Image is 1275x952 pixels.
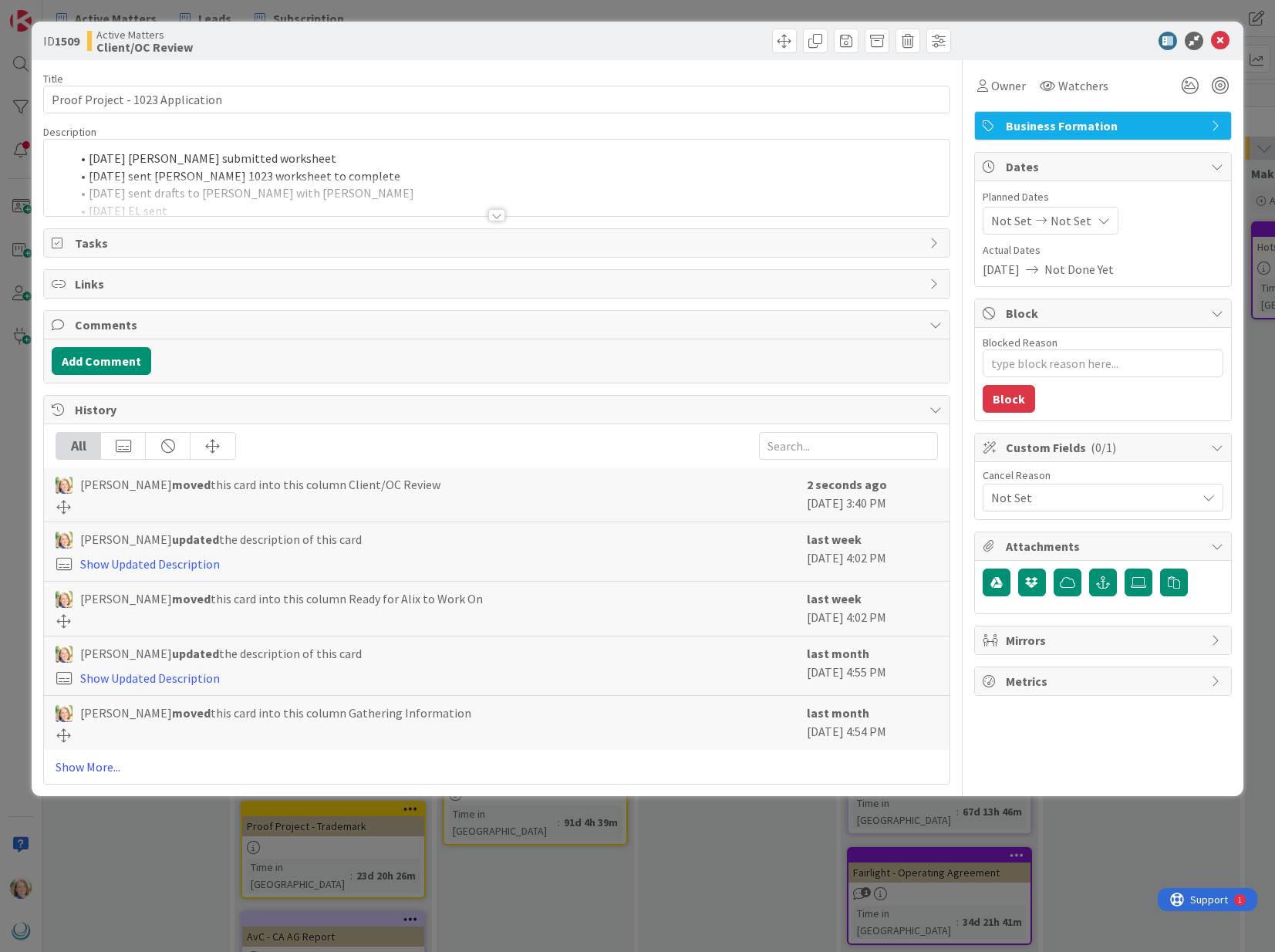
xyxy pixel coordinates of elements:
[70,167,941,185] li: [DATE] sent [PERSON_NAME] 1023 worksheet to complete
[983,260,1020,279] span: [DATE]
[56,591,73,608] img: AD
[1006,631,1203,650] span: Mirrors
[807,475,938,514] div: [DATE] 3:40 PM
[96,41,193,53] b: Client/OC Review
[75,234,921,252] span: Tasks
[807,591,862,606] b: last week
[43,86,950,113] input: type card name here...
[96,29,193,41] span: Active Matters
[80,475,440,494] span: [PERSON_NAME] this card into this column Client/OC Review
[75,316,921,334] span: Comments
[1006,157,1203,176] span: Dates
[75,400,921,419] span: History
[807,646,869,661] b: last month
[991,211,1032,230] span: Not Set
[56,646,73,663] img: AD
[56,705,73,722] img: AD
[70,150,941,167] li: [DATE] [PERSON_NAME] submitted worksheet
[759,432,938,460] input: Search...
[172,646,219,661] b: updated
[55,33,79,49] b: 1509
[80,670,220,686] a: Show Updated Description
[56,433,101,459] div: All
[807,589,938,628] div: [DATE] 4:02 PM
[80,556,220,572] a: Show Updated Description
[1058,76,1108,95] span: Watchers
[43,72,63,86] label: Title
[807,704,938,742] div: [DATE] 4:54 PM
[32,2,70,21] span: Support
[80,644,362,663] span: [PERSON_NAME] the description of this card
[52,347,151,375] button: Add Comment
[983,385,1035,413] button: Block
[983,336,1057,349] label: Blocked Reason
[1091,440,1116,455] span: ( 0/1 )
[983,189,1223,205] span: Planned Dates
[983,242,1223,258] span: Actual Dates
[56,477,73,494] img: AD
[56,532,73,549] img: AD
[80,704,471,722] span: [PERSON_NAME] this card into this column Gathering Information
[807,705,869,721] b: last month
[56,758,937,776] a: Show More...
[75,275,921,293] span: Links
[983,470,1223,481] div: Cancel Reason
[991,488,1196,507] span: Not Set
[172,532,219,547] b: updated
[807,477,887,492] b: 2 seconds ago
[991,76,1026,95] span: Owner
[807,530,938,573] div: [DATE] 4:02 PM
[43,32,79,50] span: ID
[1051,211,1091,230] span: Not Set
[80,6,84,19] div: 1
[172,705,211,721] b: moved
[1006,672,1203,690] span: Metrics
[1006,438,1203,457] span: Custom Fields
[1044,260,1114,279] span: Not Done Yet
[80,589,483,608] span: [PERSON_NAME] this card into this column Ready for Alix to Work On
[807,532,862,547] b: last week
[1006,304,1203,322] span: Block
[1006,537,1203,555] span: Attachments
[43,125,96,139] span: Description
[807,644,938,687] div: [DATE] 4:55 PM
[80,530,362,549] span: [PERSON_NAME] the description of this card
[172,591,211,606] b: moved
[1006,116,1203,135] span: Business Formation
[172,477,211,492] b: moved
